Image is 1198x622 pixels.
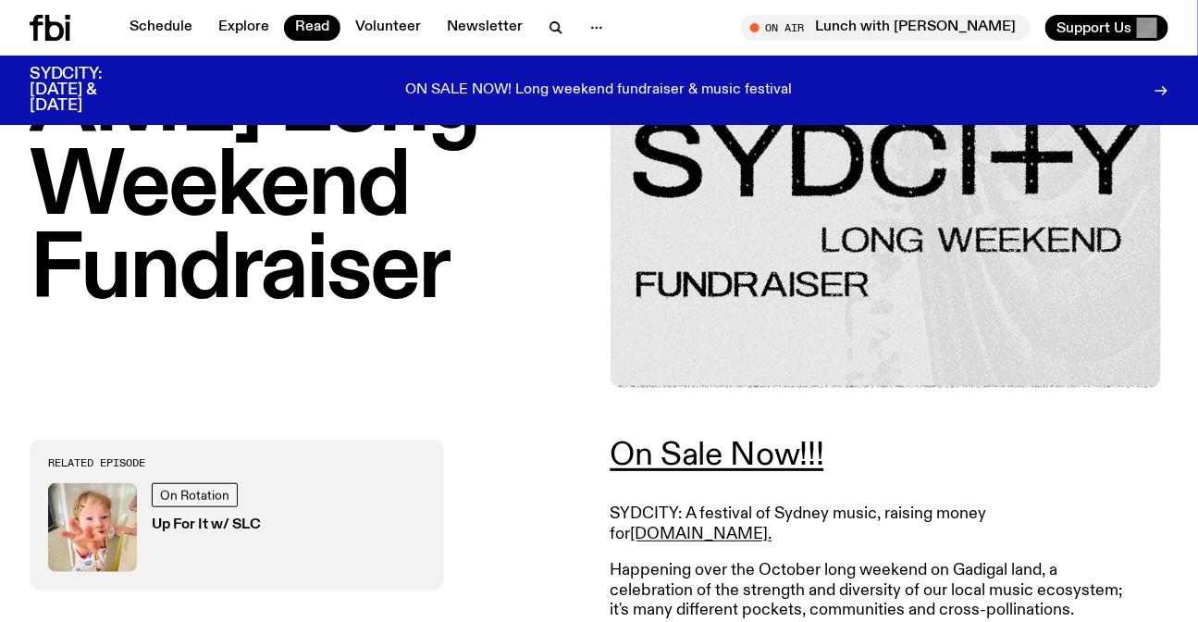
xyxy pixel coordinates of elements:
span: Support Us [1056,19,1131,36]
a: Newsletter [436,15,534,41]
a: [DOMAIN_NAME]. [631,526,772,542]
img: baby slc [48,483,137,572]
h3: SYDCITY: [DATE] & [DATE] [30,67,148,114]
h3: Up For It w/ SLC [152,518,261,532]
a: On Sale Now!!! [611,439,824,472]
p: SYDCITY: A festival of Sydney music, raising money for [611,504,1143,544]
button: On AirLunch with [PERSON_NAME] [741,15,1031,41]
button: Support Us [1045,15,1168,41]
a: baby slcOn RotationUp For It w/ SLC [48,483,426,572]
h3: Related Episode [48,458,426,468]
a: Volunteer [344,15,432,41]
a: Schedule [118,15,204,41]
p: ON SALE NOW! Long weekend fundraiser & music festival [406,82,793,99]
a: Read [284,15,340,41]
a: Explore [207,15,280,41]
p: Happening over the October long weekend on Gadigal land, a celebration of the strength and divers... [611,561,1143,621]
